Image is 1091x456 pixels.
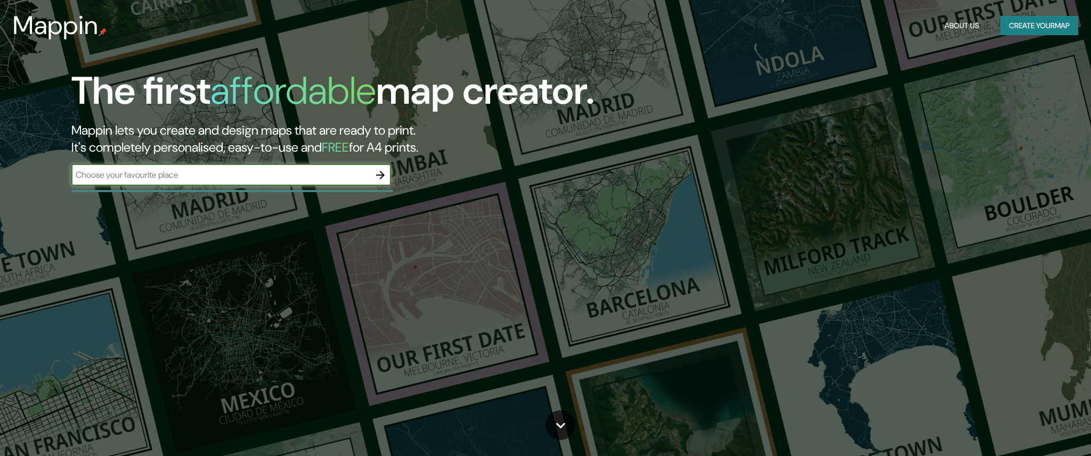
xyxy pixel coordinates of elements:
button: About Us [940,16,983,36]
h2: Mappin lets you create and design maps that are ready to print. It's completely personalised, eas... [71,122,617,156]
h1: The first map creator. [71,69,595,122]
h3: Mappin [13,11,99,40]
h1: affordable [210,66,376,115]
img: mappin-pin [99,28,107,36]
h5: FREE [322,139,349,155]
button: Create yourmap [1000,16,1078,36]
input: Choose your favourite place [71,169,370,181]
iframe: Help widget launcher [996,414,1079,444]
